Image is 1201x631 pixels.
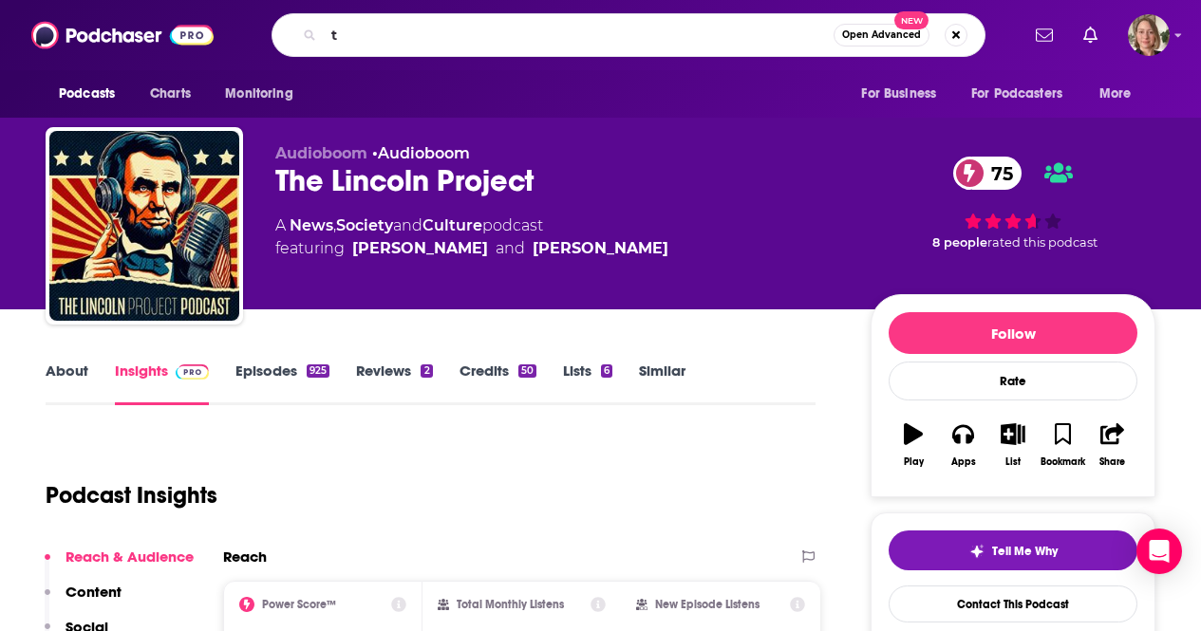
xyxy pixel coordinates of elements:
div: A podcast [275,214,668,260]
div: Rate [889,362,1137,400]
span: Monitoring [225,81,292,107]
div: List [1005,456,1021,468]
button: Play [889,411,938,479]
button: Content [45,583,122,618]
span: • [372,144,470,162]
span: Charts [150,81,191,107]
h2: Total Monthly Listens [457,598,564,611]
div: Share [1099,456,1125,468]
button: Share [1088,411,1137,479]
button: open menu [212,76,317,112]
img: The Lincoln Project [49,131,239,321]
a: Lists6 [563,362,612,405]
a: Culture [422,216,482,234]
a: InsightsPodchaser Pro [115,362,209,405]
a: Similar [639,362,685,405]
span: Audioboom [275,144,367,162]
div: 75 8 peoplerated this podcast [871,144,1155,262]
button: open menu [46,76,140,112]
span: and [393,216,422,234]
button: open menu [1086,76,1155,112]
img: tell me why sparkle [969,544,985,559]
button: Show profile menu [1128,14,1170,56]
a: Show notifications dropdown [1076,19,1105,51]
button: Bookmark [1038,411,1087,479]
span: Logged in as AriFortierPr [1128,14,1170,56]
span: and [496,237,525,260]
h2: Reach [223,547,267,566]
button: open menu [848,76,960,112]
img: User Profile [1128,14,1170,56]
div: 2 [421,364,432,378]
span: rated this podcast [987,235,1098,250]
div: Play [904,456,924,468]
span: More [1099,81,1132,107]
a: Contact This Podcast [889,585,1137,622]
a: Audioboom [378,144,470,162]
button: Follow [889,312,1137,354]
button: List [988,411,1038,479]
button: Open AdvancedNew [834,24,929,46]
span: For Podcasters [971,81,1062,107]
div: Open Intercom Messenger [1136,529,1182,574]
p: Content [66,583,122,601]
p: Reach & Audience [66,547,194,566]
span: 8 people [932,235,987,250]
div: 6 [601,364,612,378]
span: Tell Me Why [992,544,1058,559]
span: 75 [972,157,1023,190]
span: Podcasts [59,81,115,107]
img: Podchaser Pro [176,364,209,380]
div: Apps [951,456,976,468]
a: Episodes925 [235,362,329,405]
a: 75 [953,157,1023,190]
a: Credits50 [460,362,536,405]
h1: Podcast Insights [46,481,217,510]
a: Reviews2 [356,362,432,405]
button: tell me why sparkleTell Me Why [889,530,1137,570]
div: Bookmark [1041,456,1085,468]
a: News [290,216,333,234]
a: Rick Wilson [352,237,488,260]
div: 925 [307,364,329,378]
button: Apps [938,411,987,479]
button: Reach & Audience [45,547,194,583]
input: Search podcasts, credits, & more... [324,20,834,50]
span: For Business [861,81,936,107]
a: Reed Galen [533,237,668,260]
a: About [46,362,88,405]
img: Podchaser - Follow, Share and Rate Podcasts [31,17,214,53]
h2: Power Score™ [262,598,336,611]
div: Search podcasts, credits, & more... [272,13,985,57]
a: Show notifications dropdown [1028,19,1060,51]
button: open menu [959,76,1090,112]
a: Charts [138,76,202,112]
span: Open Advanced [842,30,921,40]
h2: New Episode Listens [655,598,760,611]
span: featuring [275,237,668,260]
a: Society [336,216,393,234]
span: , [333,216,336,234]
span: New [894,11,929,29]
div: 50 [518,364,536,378]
